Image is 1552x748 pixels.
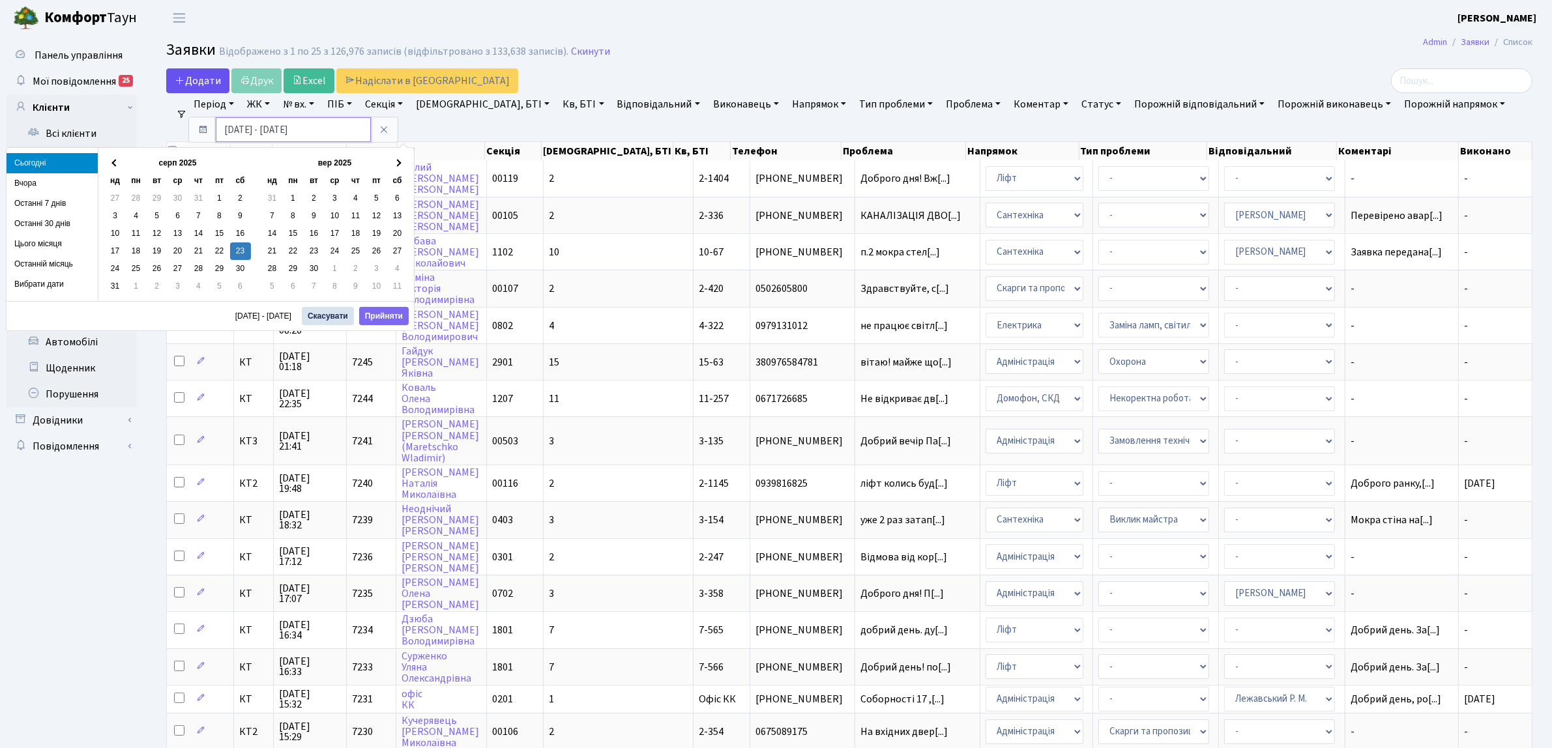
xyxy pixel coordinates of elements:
[699,281,724,296] span: 2-420
[168,260,188,278] td: 27
[1129,93,1270,115] a: Порожній відповідальний
[860,725,948,739] span: На вхідних двер[...]
[755,394,849,404] span: 0671726685
[304,190,325,207] td: 2
[485,142,542,160] th: Секція
[147,225,168,242] td: 12
[239,394,268,404] span: КТ
[1459,142,1532,160] th: Виконано
[239,552,268,562] span: КТ
[549,434,554,448] span: 3
[854,93,938,115] a: Тип проблеми
[7,433,137,459] a: Повідомлення
[1464,434,1468,448] span: -
[1351,283,1453,294] span: -
[860,476,948,491] span: ліфт колись буд[...]
[119,75,133,87] div: 25
[279,583,341,604] span: [DATE] 17:07
[7,121,137,147] a: Всі клієнти
[230,278,251,295] td: 6
[44,7,107,28] b: Комфорт
[167,142,231,160] th: Дії
[352,550,373,564] span: 7236
[699,392,729,406] span: 11-257
[1403,29,1552,56] nav: breadcrumb
[168,242,188,260] td: 20
[219,46,568,58] div: Відображено з 1 по 25 з 126,976 записів (відфільтровано з 133,638 записів).
[105,278,126,295] td: 31
[359,307,409,325] button: Прийняти
[1464,245,1468,259] span: -
[1399,93,1510,115] a: Порожній напрямок
[1351,692,1441,706] span: Добрий день, ро[...]
[168,225,188,242] td: 13
[188,278,209,295] td: 4
[549,550,554,564] span: 2
[549,476,554,491] span: 2
[366,242,387,260] td: 26
[699,209,724,223] span: 2-336
[366,172,387,190] th: пт
[262,260,283,278] td: 28
[262,278,283,295] td: 5
[366,260,387,278] td: 3
[1457,11,1536,25] b: [PERSON_NAME]
[1351,513,1433,527] span: Мокра стіна на[...]
[612,93,705,115] a: Відповідальний
[402,502,479,538] a: Неоднічий[PERSON_NAME][PERSON_NAME]
[239,588,268,599] span: КТ
[352,513,373,527] span: 7239
[7,194,98,214] li: Останні 7 днів
[188,207,209,225] td: 7
[366,225,387,242] td: 19
[126,154,230,172] th: серп 2025
[209,225,230,242] td: 15
[571,46,610,58] a: Скинути
[402,575,479,612] a: [PERSON_NAME]Олена[PERSON_NAME]
[492,476,518,491] span: 00116
[1337,142,1459,160] th: Коментарі
[345,242,366,260] td: 25
[549,171,554,186] span: 2
[492,319,513,333] span: 0802
[1351,321,1453,331] span: -
[147,260,168,278] td: 26
[398,142,485,160] th: ПІБ
[492,245,513,259] span: 1102
[1464,355,1468,369] span: -
[402,160,479,197] a: Малий[PERSON_NAME][PERSON_NAME]
[325,260,345,278] td: 1
[1008,93,1074,115] a: Коментар
[860,171,950,186] span: Доброго дня! Вж[...]
[230,190,251,207] td: 2
[283,242,304,260] td: 22
[352,355,373,369] span: 7245
[279,388,341,409] span: [DATE] 22:35
[755,321,849,331] span: 0979131012
[1351,660,1440,674] span: Добрий день. За[...]
[402,344,479,381] a: Гайдук[PERSON_NAME]Яківна
[1351,394,1453,404] span: -
[105,207,126,225] td: 3
[230,242,251,260] td: 23
[492,513,513,527] span: 0403
[7,381,137,407] a: Порушення
[304,172,325,190] th: вт
[1464,586,1468,601] span: -
[352,623,373,637] span: 7234
[1464,550,1468,564] span: -
[402,308,479,344] a: [PERSON_NAME][PERSON_NAME]Володимирович
[325,225,345,242] td: 17
[278,93,319,115] a: № вх.
[699,245,724,259] span: 10-67
[105,242,126,260] td: 17
[163,7,196,29] button: Переключити навігацію
[1351,588,1453,599] span: -
[126,260,147,278] td: 25
[755,357,849,367] span: 380976584781
[105,260,126,278] td: 24
[345,278,366,295] td: 9
[557,93,609,115] a: Кв, БТІ
[345,225,366,242] td: 18
[304,207,325,225] td: 9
